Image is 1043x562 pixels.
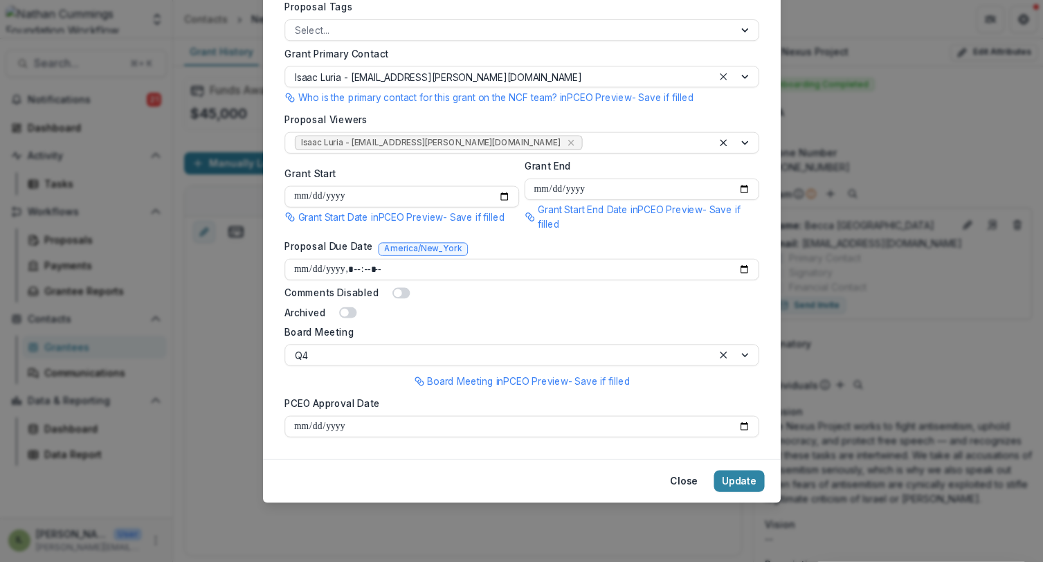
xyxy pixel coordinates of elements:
span: Isaac Luria - [EMAIL_ADDRESS][PERSON_NAME][DOMAIN_NAME] [300,138,560,147]
label: Board Meeting [284,325,751,338]
p: Grant Start End Date in PCEO Preview - Save if filled [538,203,759,231]
span: America/New_York [384,244,462,254]
div: Clear selected options [715,69,731,84]
label: Grant Primary Contact [284,46,751,60]
button: Close [662,470,705,491]
p: Who is the primary contact for this grant on the NCF team? in PCEO Preview - Save if filled [298,90,693,104]
div: Clear selected options [715,347,731,363]
label: Proposal Due Date [284,239,373,253]
label: Grant Start [284,166,511,180]
label: Archived [284,305,325,319]
button: Update [714,470,764,491]
label: PCEO Approval Date [284,396,751,410]
p: Grant Start Date in PCEO Preview - Save if filled [298,210,505,224]
div: Clear selected options [715,135,731,151]
label: Comments Disabled [284,286,379,300]
label: Grant End [524,159,750,173]
p: Board Meeting in PCEO Preview - Save if filled [427,374,630,388]
div: Remove Isaac Luria - isaac.luria@nathancummings.org [563,136,577,149]
label: Proposal Viewers [284,112,751,126]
